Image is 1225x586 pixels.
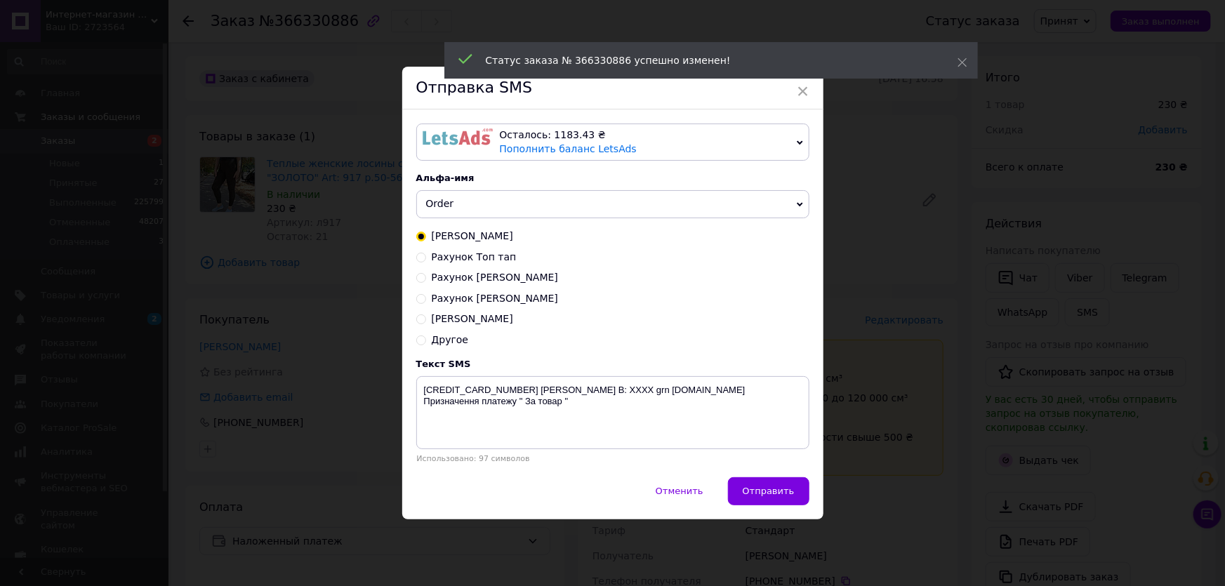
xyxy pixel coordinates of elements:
div: Отправка SMS [402,67,823,109]
div: Использовано: 97 символов [416,454,809,463]
span: × [797,79,809,103]
span: Отправить [743,486,795,496]
span: Рахунок Топ тап [432,251,517,262]
span: Отменить [656,486,703,496]
span: Рахунок [PERSON_NAME] [432,293,559,304]
a: Пополнить баланс LetsAds [500,143,637,154]
div: Осталось: 1183.43 ₴ [500,128,791,142]
div: Статус заказа № 366330886 успешно изменен! [486,53,922,67]
button: Отправить [728,477,809,505]
textarea: [CREDIT_CARD_NUMBER] [PERSON_NAME] В: ХХХХ grn [DOMAIN_NAME] Призначення платежу " За товар " [416,376,809,449]
button: Отменить [641,477,718,505]
span: Рахунок [PERSON_NAME] [432,272,559,283]
span: Order [426,198,454,209]
span: Альфа-имя [416,173,475,183]
span: [PERSON_NAME] [432,230,513,241]
span: Другое [432,334,469,345]
span: [PERSON_NAME] [432,313,513,324]
div: Текст SMS [416,359,809,369]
